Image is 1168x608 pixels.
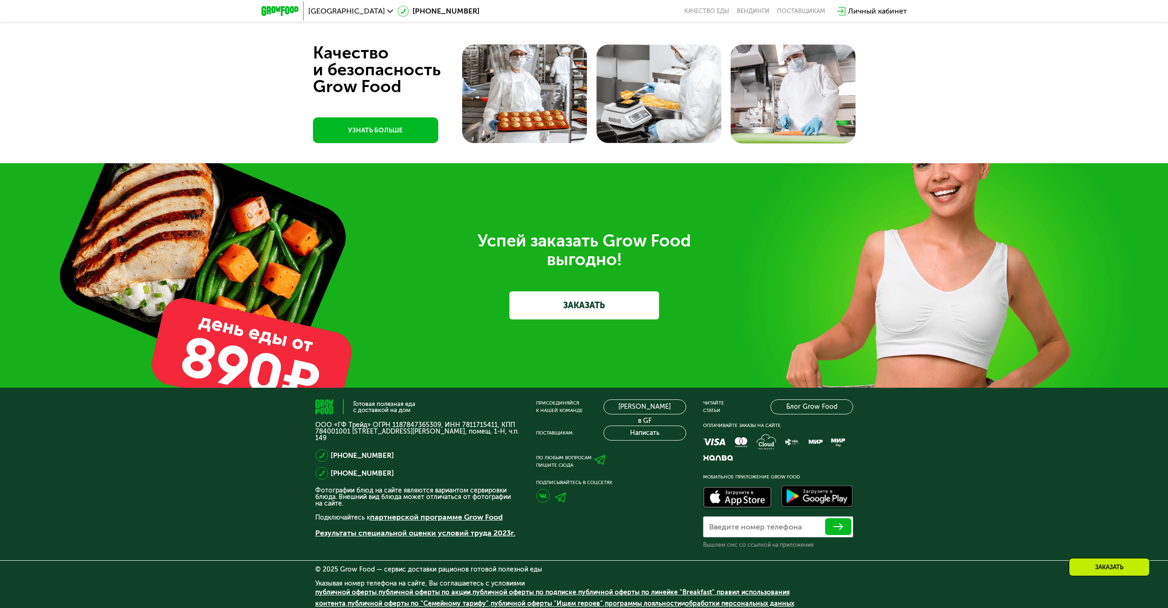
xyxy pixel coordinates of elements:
[315,588,377,596] a: публичной оферты
[398,6,479,17] a: [PHONE_NUMBER]
[536,479,686,486] div: Подписывайтесь в соцсетях
[779,484,856,511] img: Доступно в Google Play
[315,512,519,523] p: Подключайтесь к
[703,399,724,414] div: Читайте статьи
[603,426,686,441] button: Написать
[684,7,729,15] a: Качество еды
[709,524,802,529] label: Введите номер телефона
[370,513,503,521] a: партнерской программе Grow Food
[509,291,659,319] a: ЗАКАЗАТЬ
[315,588,794,608] span: , , , , , , , и
[315,566,853,573] div: © 2025 Grow Food — сервис доставки рационов готовой полезной еды
[315,588,790,608] a: правил использования контента
[536,399,583,414] div: Присоединяйся к нашей команде
[313,44,475,95] div: Качество и безопасность Grow Food
[348,600,489,608] a: публичной оферты по "Семейному тарифу"
[315,528,515,537] a: Результаты специальной оценки условий труда 2023г.
[603,399,686,414] a: [PERSON_NAME] в GF
[315,422,519,442] p: ООО «ГФ Трейд» ОГРН 1187847365309, ИНН 7811715411, КПП 784001001 [STREET_ADDRESS][PERSON_NAME], п...
[322,232,846,269] div: Успей заказать Grow Food выгодно!
[578,588,715,596] a: публичной оферты по линейке "Breakfast"
[737,7,769,15] a: Вендинги
[848,6,907,17] div: Личный кабинет
[703,541,853,549] div: Вышлем смс со ссылкой на приложение
[536,429,573,437] div: Поставщикам:
[685,600,794,608] a: обработки персональных данных
[313,117,438,143] a: УЗНАТЬ БОЛЬШЕ
[536,454,592,469] div: По любым вопросам пишите сюда:
[1069,558,1150,576] div: Заказать
[770,399,853,414] a: Блог Grow Food
[308,7,385,15] span: [GEOGRAPHIC_DATA]
[777,7,825,15] div: поставщикам
[703,422,853,429] div: Оплачивайте заказы на сайте
[331,450,394,461] a: [PHONE_NUMBER]
[703,473,853,481] div: Мобильное приложение Grow Food
[378,588,471,596] a: публичной оферты по акции
[605,600,681,608] a: программы лояльности
[491,600,603,608] a: публичной оферты "Ищем героев"
[353,401,415,413] div: Готовая полезная еда с доставкой на дом
[331,468,394,479] a: [PHONE_NUMBER]
[472,588,576,596] a: публичной оферты по подписке
[315,487,519,507] p: Фотографии блюд на сайте являются вариантом сервировки блюда. Внешний вид блюда может отличаться ...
